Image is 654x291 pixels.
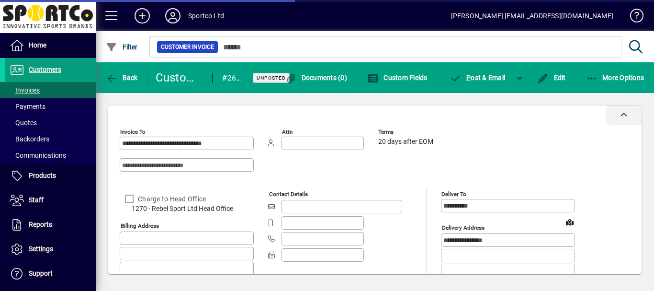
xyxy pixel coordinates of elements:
[29,196,44,204] span: Staff
[441,191,466,198] mat-label: Deliver To
[5,147,96,163] a: Communications
[5,237,96,261] a: Settings
[5,82,96,98] a: Invoices
[103,38,140,56] button: Filter
[5,188,96,212] a: Staff
[562,214,577,230] a: View on map
[127,7,158,24] button: Add
[367,74,428,81] span: Custom Fields
[106,74,138,81] span: Back
[10,119,37,127] span: Quotes
[222,70,241,86] div: #268012
[282,69,350,86] button: Documents (0)
[5,34,96,58] a: Home
[5,115,96,131] a: Quotes
[5,164,96,188] a: Products
[451,8,613,23] div: [PERSON_NAME] [EMAIL_ADDRESS][DOMAIN_NAME]
[466,74,471,81] span: P
[29,245,53,253] span: Settings
[378,138,433,146] span: 20 days after EOM
[188,8,224,23] div: Sportco Ltd
[96,69,148,86] app-page-header-button: Back
[106,43,138,51] span: Filter
[378,129,436,135] span: Terms
[29,41,46,49] span: Home
[535,69,568,86] button: Edit
[120,128,146,135] mat-label: Invoice To
[5,131,96,147] a: Backorders
[161,42,214,52] span: Customer Invoice
[5,213,96,237] a: Reports
[10,103,45,110] span: Payments
[5,98,96,115] a: Payments
[450,74,506,81] span: ost & Email
[156,70,203,85] div: Customer Invoice
[10,86,40,94] span: Invoices
[584,69,647,86] button: More Options
[5,262,96,286] a: Support
[103,69,140,86] button: Back
[623,2,642,33] a: Knowledge Base
[158,7,188,24] button: Profile
[120,204,254,214] span: 1270 - Rebel Sport Ltd Head Office
[29,221,52,228] span: Reports
[445,69,510,86] button: Post & Email
[257,75,286,81] span: Unposted
[586,74,644,81] span: More Options
[29,66,61,73] span: Customers
[29,269,53,277] span: Support
[365,69,430,86] button: Custom Fields
[10,151,66,159] span: Communications
[10,135,49,143] span: Backorders
[285,74,347,81] span: Documents (0)
[29,172,56,179] span: Products
[282,128,293,135] mat-label: Attn
[537,74,566,81] span: Edit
